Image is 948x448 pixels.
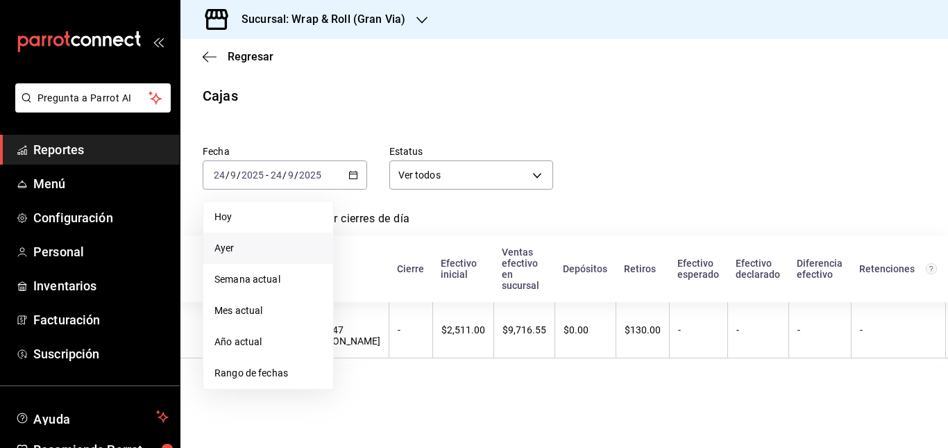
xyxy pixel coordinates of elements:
[33,140,169,159] span: Reportes
[10,101,171,115] a: Pregunta a Parrot AI
[677,258,719,280] div: Efectivo esperado
[214,304,322,318] span: Mes actual
[237,169,241,181] span: /
[398,324,424,335] div: -
[15,83,171,113] button: Pregunta a Parrot AI
[33,174,169,193] span: Menú
[797,324,843,335] div: -
[736,258,780,280] div: Efectivo declarado
[37,91,149,106] span: Pregunta a Parrot AI
[33,345,169,363] span: Suscripción
[226,169,230,181] span: /
[33,242,169,261] span: Personal
[389,147,554,156] label: Estatus
[213,169,226,181] input: --
[270,169,282,181] input: --
[241,169,264,181] input: ----
[563,263,607,274] div: Depósitos
[203,50,273,63] button: Regresar
[33,310,169,329] span: Facturación
[502,247,546,291] div: Ventas efectivo en sucursal
[214,366,322,381] span: Rango de fechas
[441,258,485,280] div: Efectivo inicial
[266,169,269,181] span: -
[214,335,322,349] span: Año actual
[305,263,380,274] div: Inicio
[214,272,322,287] span: Semana actual
[859,263,937,274] div: Retenciones
[33,208,169,227] span: Configuración
[502,324,546,335] div: $9,716.55
[678,324,719,335] div: -
[203,147,367,156] label: Fecha
[298,169,322,181] input: ----
[228,50,273,63] span: Regresar
[564,324,607,335] div: $0.00
[625,324,661,335] div: $130.00
[389,160,554,190] div: Ver todos
[153,36,164,47] button: open_drawer_menu
[797,258,843,280] div: Diferencia efectivo
[33,276,169,295] span: Inventarios
[624,263,661,274] div: Retiros
[287,169,294,181] input: --
[230,11,405,28] h3: Sucursal: Wrap & Roll (Gran Via)
[736,324,780,335] div: -
[282,169,287,181] span: /
[321,212,409,235] a: Ver cierres de día
[230,169,237,181] input: --
[306,313,380,347] div: [DATE] 08:37:47 [PERSON_NAME]
[397,263,424,274] div: Cierre
[441,324,485,335] div: $2,511.00
[926,263,937,274] svg: Total de retenciones de propinas registradas
[214,210,322,224] span: Hoy
[214,241,322,256] span: Ayer
[203,85,238,106] div: Cajas
[860,324,937,335] div: -
[294,169,298,181] span: /
[33,408,151,425] span: Ayuda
